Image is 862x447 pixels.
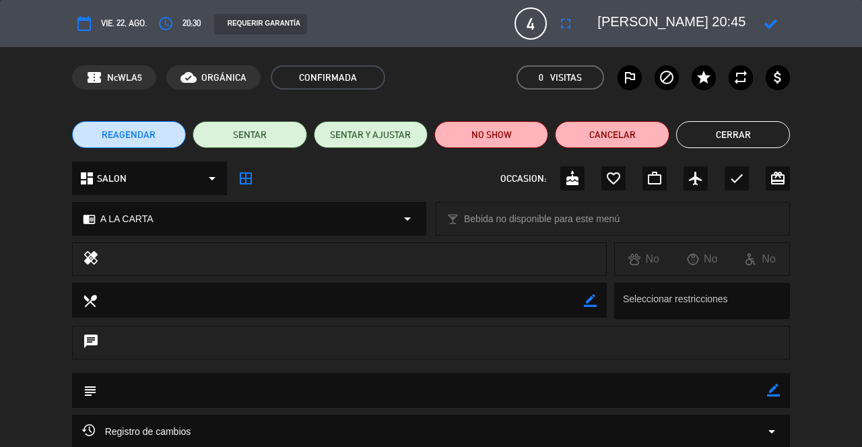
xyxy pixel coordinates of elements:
i: check [729,170,745,186]
i: repeat [733,69,749,85]
i: chrome_reader_mode [83,213,96,226]
i: chat [83,333,99,352]
button: NO SHOW [434,121,548,148]
div: No [731,250,789,268]
button: access_time [154,11,178,36]
i: favorite_border [605,170,622,186]
button: Cancelar [555,121,669,148]
span: Bebida no disponible para este menú [464,211,620,227]
span: REAGENDAR [102,128,156,142]
i: calendar_today [76,15,92,32]
span: OCCASION: [500,171,546,186]
i: outlined_flag [622,69,638,85]
i: healing [83,250,99,269]
i: work_outline [646,170,663,186]
span: CONFIRMADA [271,65,385,90]
button: REAGENDAR [72,121,186,148]
span: SALON [97,171,127,186]
span: vie. 22, ago. [101,16,147,31]
button: Cerrar [676,121,790,148]
span: Registro de cambios [82,423,191,440]
span: A LA CARTA [100,211,154,227]
i: arrow_drop_down [764,423,780,440]
span: confirmation_number [86,69,102,85]
i: airplanemode_active [688,170,704,186]
i: cloud_done [180,69,197,85]
div: No [615,250,673,268]
i: dashboard [79,170,95,186]
button: SENTAR Y AJUSTAR [314,121,428,148]
i: cake [564,170,581,186]
i: attach_money [770,69,786,85]
i: star [696,69,712,85]
i: border_color [767,384,780,397]
button: SENTAR [193,121,306,148]
i: arrow_drop_down [204,170,220,186]
i: block [659,69,675,85]
div: No [673,250,731,268]
i: border_all [238,170,254,186]
span: ORGÁNICA [201,70,246,85]
i: local_dining [82,293,97,308]
span: 4 [515,7,547,40]
em: Visitas [550,70,582,85]
i: subject [82,383,97,398]
i: local_bar [446,213,459,226]
button: calendar_today [72,11,96,36]
span: 0 [539,70,543,85]
i: arrow_drop_down [399,211,416,227]
i: fullscreen [558,15,574,32]
i: card_giftcard [770,170,786,186]
div: REQUERIR GARANTÍA [214,14,307,34]
i: access_time [158,15,174,32]
span: 20:30 [183,16,201,31]
i: border_color [584,294,597,307]
span: NcWLA5 [107,70,142,85]
button: fullscreen [554,11,578,36]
